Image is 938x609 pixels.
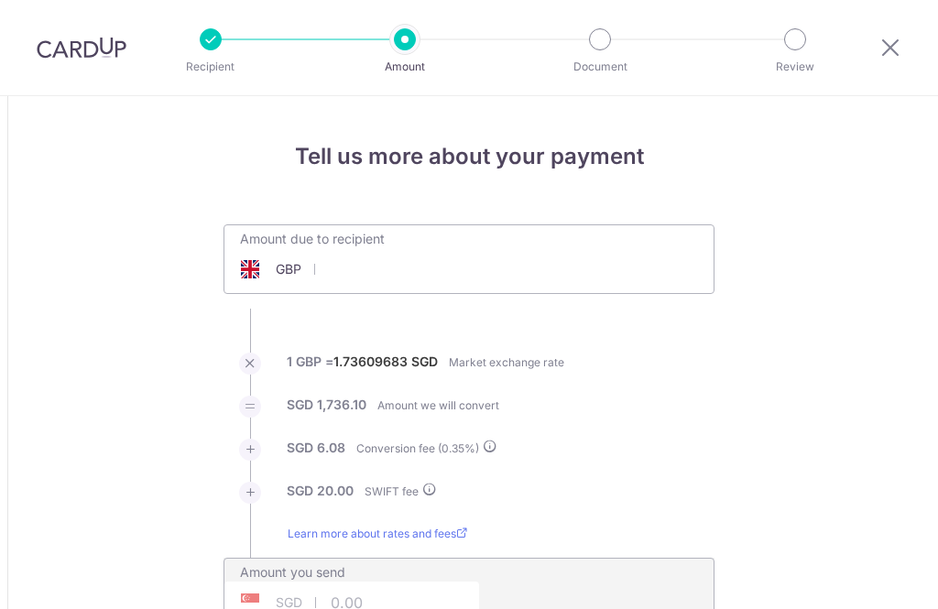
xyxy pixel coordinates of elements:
img: CardUp [37,37,126,59]
label: Amount we will convert [377,397,499,415]
p: Recipient [143,58,278,76]
label: SWIFT fee [365,482,437,501]
label: 1.73609683 [333,353,408,371]
label: 20.00 [317,482,354,500]
a: Learn more about rates and fees [288,525,467,558]
span: GBP [276,260,301,278]
label: Conversion fee ( %) [356,439,497,458]
p: Document [532,58,668,76]
label: SGD [411,353,438,371]
span: 0.35 [442,441,464,455]
label: SGD [287,482,313,500]
label: 6.08 [317,439,345,457]
p: Review [727,58,863,76]
h4: Tell us more about your payment [224,140,714,173]
label: 1,736.10 [317,396,366,414]
span: This fee includes the costs incurred by us to convert the funds and send your payment overseas [483,439,497,453]
label: SGD [287,396,313,414]
label: Market exchange rate [449,353,564,372]
label: SGD [287,439,313,457]
p: Amount [337,58,473,76]
label: 1 GBP = [287,353,438,382]
span: Applicable for payments that needs to be sent via SWIFT network. [422,482,437,496]
label: Amount due to recipient [240,230,385,248]
label: Amount you send [240,563,345,582]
